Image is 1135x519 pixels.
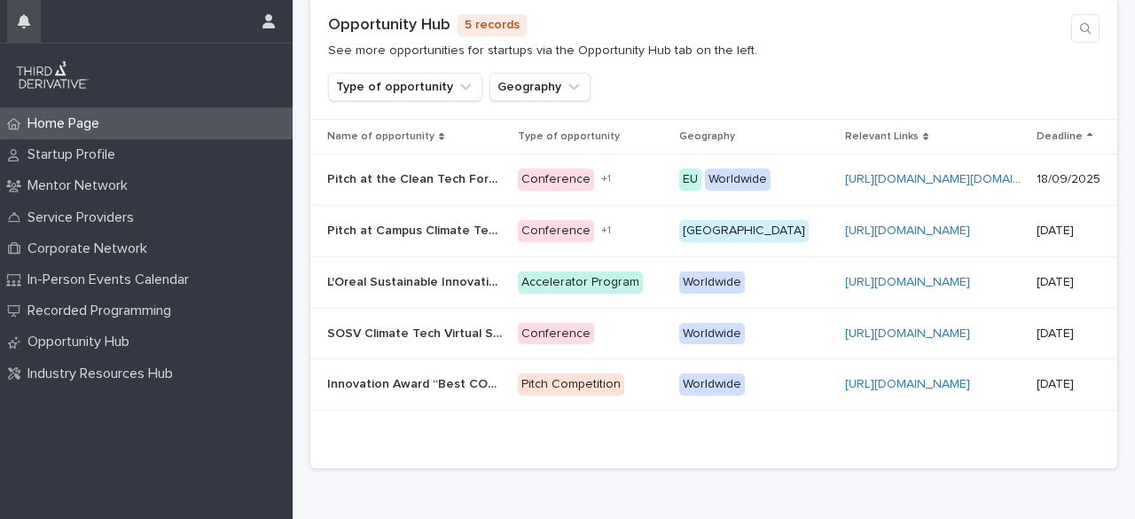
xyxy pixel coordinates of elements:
[518,323,594,345] div: Conference
[679,220,809,242] div: [GEOGRAPHIC_DATA]
[20,177,142,194] p: Mentor Network
[679,271,745,294] div: Worldwide
[20,240,161,257] p: Corporate Network
[705,169,771,191] div: Worldwide
[310,308,1117,359] tr: SOSV Climate Tech Virtual SummitSOSV Climate Tech Virtual Summit ConferenceWorldwide[URL][DOMAIN_...
[679,127,735,146] p: Geography
[679,374,745,396] div: Worldwide
[327,323,507,342] p: SOSV Climate Tech Virtual Summit
[327,127,434,146] p: Name of opportunity
[845,173,1066,185] a: [URL][DOMAIN_NAME][DOMAIN_NAME]
[310,205,1117,256] tr: Pitch at Campus Climate Tech LaunchpadPitch at Campus Climate Tech Launchpad Conference+1[GEOGRAP...
[845,327,970,340] a: [URL][DOMAIN_NAME]
[20,209,148,226] p: Service Providers
[601,174,611,185] span: + 1
[328,16,450,35] h1: Opportunity Hub
[679,169,701,191] div: EU
[518,169,594,191] div: Conference
[518,220,594,242] div: Conference
[310,256,1117,308] tr: L'Oreal Sustainable Innovation AcceleratorL'Oreal Sustainable Innovation Accelerator Accelerator ...
[328,73,482,101] button: Type of opportunity
[20,366,187,382] p: Industry Resources Hub
[20,303,185,319] p: Recorded Programming
[601,225,611,236] span: + 1
[679,323,745,345] div: Worldwide
[489,73,591,101] button: Geography
[1037,326,1100,342] p: [DATE]
[14,58,91,93] img: q0dI35fxT46jIlCv2fcp
[310,359,1117,411] tr: Innovation Award “Best CO2 Utilisation 2026”Innovation Award “Best CO2 Utilisation 2026” Pitch Co...
[845,127,919,146] p: Relevant Links
[518,271,643,294] div: Accelerator Program
[327,169,507,187] p: Pitch at the Clean Tech Forum Europe
[1037,377,1100,392] p: [DATE]
[327,220,507,239] p: Pitch at Campus Climate Tech Launchpad
[1037,172,1100,187] p: 18/09/2025
[20,115,113,132] p: Home Page
[845,276,970,288] a: [URL][DOMAIN_NAME]
[327,271,507,290] p: L'Oreal Sustainable Innovation Accelerator
[1037,224,1100,239] p: [DATE]
[20,334,144,350] p: Opportunity Hub
[518,127,620,146] p: Type of opportunity
[328,43,757,59] p: See more opportunities for startups via the Opportunity Hub tab on the left.
[1037,127,1083,146] p: Deadline
[310,154,1117,206] tr: Pitch at the Clean Tech Forum EuropePitch at the Clean Tech Forum Europe Conference+1EUWorldwide[...
[20,271,203,288] p: In-Person Events Calendar
[845,378,970,390] a: [URL][DOMAIN_NAME]
[20,146,129,163] p: Startup Profile
[1037,275,1100,290] p: [DATE]
[518,374,624,396] div: Pitch Competition
[458,14,527,36] p: 5 records
[327,374,507,392] p: Innovation Award “Best CO2 Utilisation 2026”
[845,224,970,237] a: [URL][DOMAIN_NAME]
